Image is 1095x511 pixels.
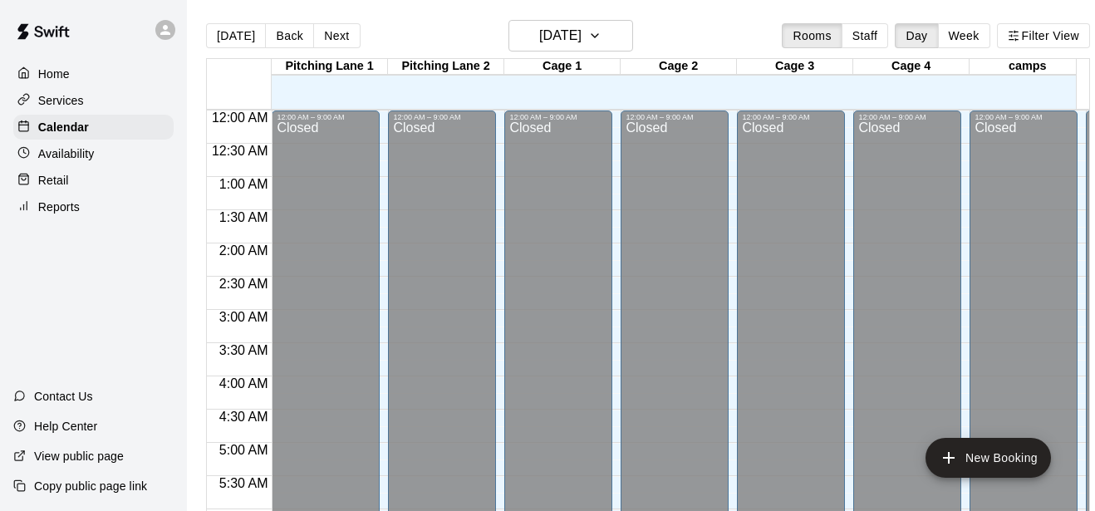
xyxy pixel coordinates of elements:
button: add [926,438,1051,478]
div: 12:00 AM – 9:00 AM [742,113,840,121]
span: 4:30 AM [215,410,273,424]
span: 4:00 AM [215,376,273,391]
a: Calendar [13,115,174,140]
div: Cage 4 [853,59,970,75]
p: Calendar [38,119,89,135]
span: 3:30 AM [215,343,273,357]
p: Home [38,66,70,82]
a: Home [13,61,174,86]
button: Staff [842,23,889,48]
h6: [DATE] [539,24,582,47]
span: 2:30 AM [215,277,273,291]
button: Back [265,23,314,48]
span: 2:00 AM [215,243,273,258]
p: Contact Us [34,388,93,405]
span: 1:00 AM [215,177,273,191]
div: 12:00 AM – 9:00 AM [509,113,607,121]
span: 1:30 AM [215,210,273,224]
a: Retail [13,168,174,193]
a: Availability [13,141,174,166]
p: Availability [38,145,95,162]
button: Next [313,23,360,48]
p: Retail [38,172,69,189]
div: 12:00 AM – 9:00 AM [393,113,491,121]
a: Services [13,88,174,113]
button: Day [895,23,938,48]
button: Filter View [997,23,1090,48]
div: 12:00 AM – 9:00 AM [626,113,724,121]
button: Week [938,23,990,48]
div: Pitching Lane 2 [388,59,504,75]
span: 12:00 AM [208,111,273,125]
span: 12:30 AM [208,144,273,158]
div: Pitching Lane 1 [272,59,388,75]
div: 12:00 AM – 9:00 AM [277,113,375,121]
p: Copy public page link [34,478,147,494]
span: 5:00 AM [215,443,273,457]
button: [DATE] [508,20,633,52]
span: 5:30 AM [215,476,273,490]
p: Help Center [34,418,97,435]
div: camps [970,59,1086,75]
button: Rooms [782,23,842,48]
div: Cage 2 [621,59,737,75]
p: Services [38,92,84,109]
p: View public page [34,448,124,464]
div: 12:00 AM – 9:00 AM [975,113,1073,121]
div: 12:00 AM – 9:00 AM [858,113,956,121]
div: Cage 3 [737,59,853,75]
div: Cage 1 [504,59,621,75]
a: Reports [13,194,174,219]
p: Reports [38,199,80,215]
button: [DATE] [206,23,266,48]
span: 3:00 AM [215,310,273,324]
